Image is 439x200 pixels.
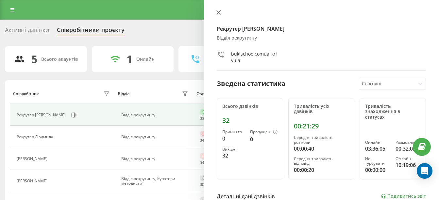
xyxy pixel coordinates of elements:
div: Розмовляє [396,140,420,145]
div: 00:21:29 [294,122,349,130]
div: 00:00:40 [294,145,349,153]
div: Open Intercom Messenger [417,163,432,179]
div: : : [200,182,215,187]
div: Відділ [118,92,129,96]
div: Онлайн [365,140,390,145]
div: [PERSON_NAME] [17,179,49,183]
div: : : [200,160,215,165]
div: Зведена статистика [217,79,285,89]
div: bukischoolcomua_krivula [231,51,278,64]
div: Офлайн [200,175,221,181]
div: Онлайн [136,57,155,62]
div: 32 [222,152,245,159]
div: Рекрутер [PERSON_NAME] [17,113,67,117]
h4: Рекрутер [PERSON_NAME] [217,25,426,33]
div: Середня тривалість відповіді [294,157,349,166]
div: 0 [222,135,245,142]
div: Співробітники проєкту [57,26,125,37]
div: 32 [222,117,278,125]
div: Не турбувати [200,153,231,159]
span: 04 [200,160,204,165]
div: 00:32:05 [396,145,420,153]
span: 00 [200,182,204,187]
div: Відділ рекрутингу [121,157,190,161]
div: Не турбувати [365,157,390,166]
div: Активні дзвінки [5,26,49,37]
div: : : [200,138,215,143]
div: Середня тривалість розмови [294,135,349,145]
div: 1 [127,53,132,65]
div: 03:36:05 [365,145,390,153]
span: 03 [200,116,204,121]
div: Відділ рекрутингу [217,35,426,41]
div: Всього акаунтів [41,57,78,62]
div: 00:00:00 [365,166,390,174]
div: Тривалість усіх дзвінків [294,104,349,115]
div: Онлайн [200,109,220,115]
div: 5 [31,53,37,65]
div: 10:19:06 [396,161,420,169]
div: Всього дзвінків [222,104,278,109]
div: : : [200,116,215,121]
div: Відділ рекрутингу, Куратори методисти [121,176,190,186]
span: 04 [200,138,204,143]
div: [PERSON_NAME] [17,157,49,161]
div: Відділ рекрутингу [121,113,190,117]
div: Статус [196,92,209,96]
div: Відділ рекрутингу [121,135,190,139]
div: Співробітник [13,92,39,96]
div: 00:00:20 [294,166,349,174]
a: Подивитись звіт [381,193,426,199]
div: Вихідні [222,147,245,152]
div: Прийнято [222,130,245,134]
div: Не турбувати [200,131,231,137]
div: Пропущені [250,130,278,135]
div: Офлайн [396,157,420,161]
div: 0 [250,135,278,143]
div: Рекрутер Людмила [17,135,55,139]
div: Тривалість знаходження в статусах [365,104,420,120]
